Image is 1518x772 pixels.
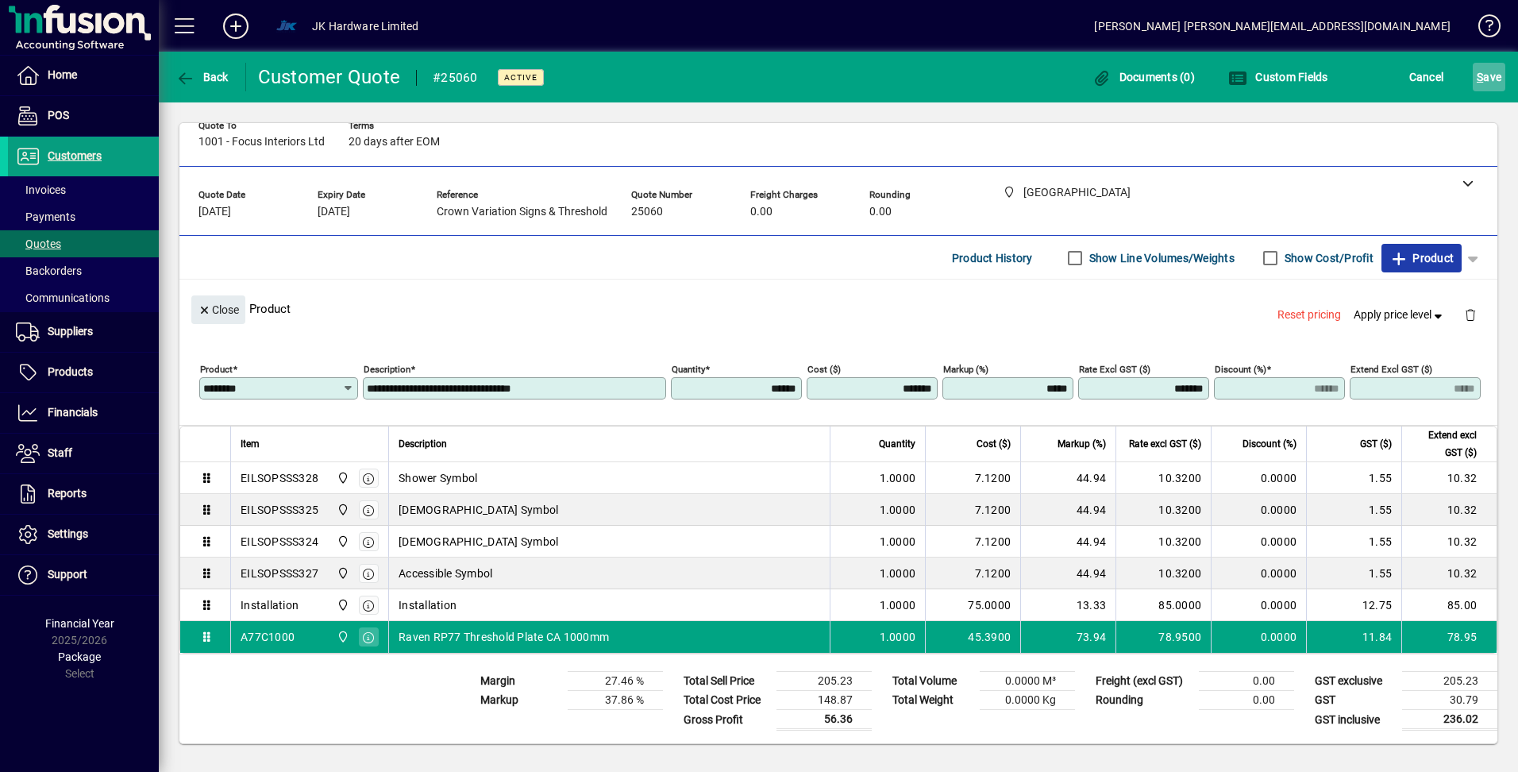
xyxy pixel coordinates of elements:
span: Product [1389,245,1454,271]
td: Total Sell Price [676,672,776,691]
span: [DATE] [198,206,231,218]
div: JK Hardware Limited [312,14,418,39]
span: Communications [16,291,110,304]
td: 44.94 [1020,526,1115,558]
span: Cancel [1409,64,1444,90]
a: Products [8,353,159,392]
span: Payments [16,210,75,223]
td: 85.00 [1401,589,1497,621]
button: Custom Fields [1224,63,1332,91]
mat-label: Quantity [672,364,705,375]
span: Close [198,297,239,323]
span: Item [241,435,260,453]
div: [PERSON_NAME] [PERSON_NAME][EMAIL_ADDRESS][DOMAIN_NAME] [1094,14,1451,39]
td: 7.1200 [925,462,1020,494]
span: Invoices [16,183,66,196]
a: Suppliers [8,312,159,352]
div: EILSOPSSS327 [241,565,318,581]
label: Show Line Volumes/Weights [1086,250,1235,266]
span: 1001 - Focus Interiors Ltd [198,136,325,149]
td: 10.32 [1401,526,1497,558]
a: Communications [8,284,159,311]
td: 75.0000 [925,589,1020,621]
span: Auckland [333,596,351,614]
div: #25060 [433,65,478,91]
td: 0.0000 [1211,494,1306,526]
mat-label: Discount (%) [1215,364,1266,375]
td: Gross Profit [676,710,776,730]
span: Rate excl GST ($) [1129,435,1201,453]
td: 205.23 [1402,672,1497,691]
button: Reset pricing [1271,301,1347,330]
span: Markup (%) [1058,435,1106,453]
td: Margin [472,672,568,691]
td: 205.23 [776,672,872,691]
span: Customers [48,149,102,162]
span: [DEMOGRAPHIC_DATA] Symbol [399,534,558,550]
span: Shower Symbol [399,470,477,486]
button: Back [171,63,233,91]
td: 0.0000 [1211,462,1306,494]
td: 0.00 [1199,691,1294,710]
div: 10.3200 [1126,470,1201,486]
td: GST inclusive [1307,710,1402,730]
div: A77C1000 [241,629,295,645]
td: GST [1307,691,1402,710]
span: Quotes [16,237,61,250]
a: Financials [8,393,159,433]
span: Staff [48,446,72,459]
a: Settings [8,515,159,554]
td: 0.00 [1199,672,1294,691]
td: Total Cost Price [676,691,776,710]
span: Cost ($) [977,435,1011,453]
span: Auckland [333,533,351,550]
span: 1.0000 [880,629,916,645]
td: Freight (excl GST) [1088,672,1199,691]
td: 1.55 [1306,526,1401,558]
span: 20 days after EOM [349,136,440,149]
a: POS [8,96,159,136]
td: 56.36 [776,710,872,730]
button: Delete [1451,295,1489,334]
td: 10.32 [1401,558,1497,589]
span: Product History [952,245,1033,271]
div: 10.3200 [1126,565,1201,581]
td: Rounding [1088,691,1199,710]
button: Add [210,12,261,41]
span: 1.0000 [880,502,916,518]
td: 30.79 [1402,691,1497,710]
td: Total Weight [884,691,980,710]
div: 10.3200 [1126,502,1201,518]
span: Backorders [16,264,82,277]
button: Apply price level [1347,301,1452,330]
td: 44.94 [1020,558,1115,589]
span: Accessible Symbol [399,565,492,581]
a: Invoices [8,176,159,203]
button: Product [1381,244,1462,272]
span: Products [48,365,93,378]
div: 78.9500 [1126,629,1201,645]
button: Profile [261,12,312,41]
td: 1.55 [1306,494,1401,526]
td: GST exclusive [1307,672,1402,691]
span: Description [399,435,447,453]
td: 1.55 [1306,558,1401,589]
mat-label: Description [364,364,410,375]
span: Quantity [879,435,915,453]
span: Raven RP77 Threshold Plate CA 1000mm [399,629,609,645]
a: Backorders [8,257,159,284]
div: Product [179,280,1497,338]
button: Close [191,295,245,324]
a: Staff [8,434,159,473]
td: 10.32 [1401,494,1497,526]
td: 0.0000 Kg [980,691,1075,710]
span: Auckland [333,628,351,646]
td: 12.75 [1306,589,1401,621]
span: Documents (0) [1092,71,1195,83]
mat-label: Markup (%) [943,364,988,375]
td: 44.94 [1020,494,1115,526]
span: [DEMOGRAPHIC_DATA] Symbol [399,502,558,518]
a: Home [8,56,159,95]
td: 236.02 [1402,710,1497,730]
td: 148.87 [776,691,872,710]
